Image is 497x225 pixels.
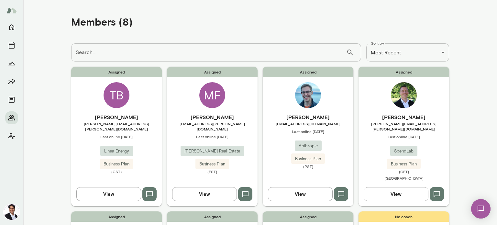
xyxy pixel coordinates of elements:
[100,161,133,167] span: Business Plan
[71,113,162,121] h6: [PERSON_NAME]
[263,67,353,77] span: Assigned
[71,121,162,131] span: [PERSON_NAME][EMAIL_ADDRESS][PERSON_NAME][DOMAIN_NAME]
[5,21,18,34] button: Home
[384,176,424,180] span: [GEOGRAPHIC_DATA]
[359,67,449,77] span: Assigned
[291,156,325,162] span: Business Plan
[71,134,162,139] span: Last online [DATE]
[71,211,162,222] span: Assigned
[6,4,17,17] img: Mento
[366,43,449,62] div: Most Recent
[167,67,258,77] span: Assigned
[359,211,449,222] span: No coach
[5,129,18,142] button: Client app
[5,111,18,124] button: Members
[390,148,417,154] span: SpendLab
[5,39,18,52] button: Sessions
[167,134,258,139] span: Last online [DATE]
[181,148,244,154] span: [PERSON_NAME] Real Estate
[167,169,258,174] span: (EST)
[76,187,141,201] button: View
[295,82,321,108] img: Eric Stoltz
[263,164,353,169] span: (PST)
[104,82,129,108] div: TB
[359,113,449,121] h6: [PERSON_NAME]
[359,121,449,131] span: [PERSON_NAME][EMAIL_ADDRESS][PERSON_NAME][DOMAIN_NAME]
[263,129,353,134] span: Last online [DATE]
[5,57,18,70] button: Growth Plan
[371,40,384,46] label: Sort by
[71,16,133,28] h4: Members (8)
[199,82,225,108] div: MF
[172,187,237,201] button: View
[263,121,353,126] span: [EMAIL_ADDRESS][DOMAIN_NAME]
[268,187,333,201] button: View
[195,161,229,167] span: Business Plan
[167,211,258,222] span: Assigned
[5,75,18,88] button: Insights
[295,143,322,149] span: Anthropic
[71,67,162,77] span: Assigned
[100,148,133,154] span: Linea Energy
[167,121,258,131] span: [EMAIL_ADDRESS][PERSON_NAME][DOMAIN_NAME]
[167,113,258,121] h6: [PERSON_NAME]
[4,204,19,220] img: Raj Manghani
[263,113,353,121] h6: [PERSON_NAME]
[359,169,449,174] span: (CET)
[263,211,353,222] span: Assigned
[71,169,162,174] span: (CST)
[359,134,449,139] span: Last online [DATE]
[391,82,417,108] img: Stefan Berentsen
[364,187,428,201] button: View
[387,161,421,167] span: Business Plan
[5,93,18,106] button: Documents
